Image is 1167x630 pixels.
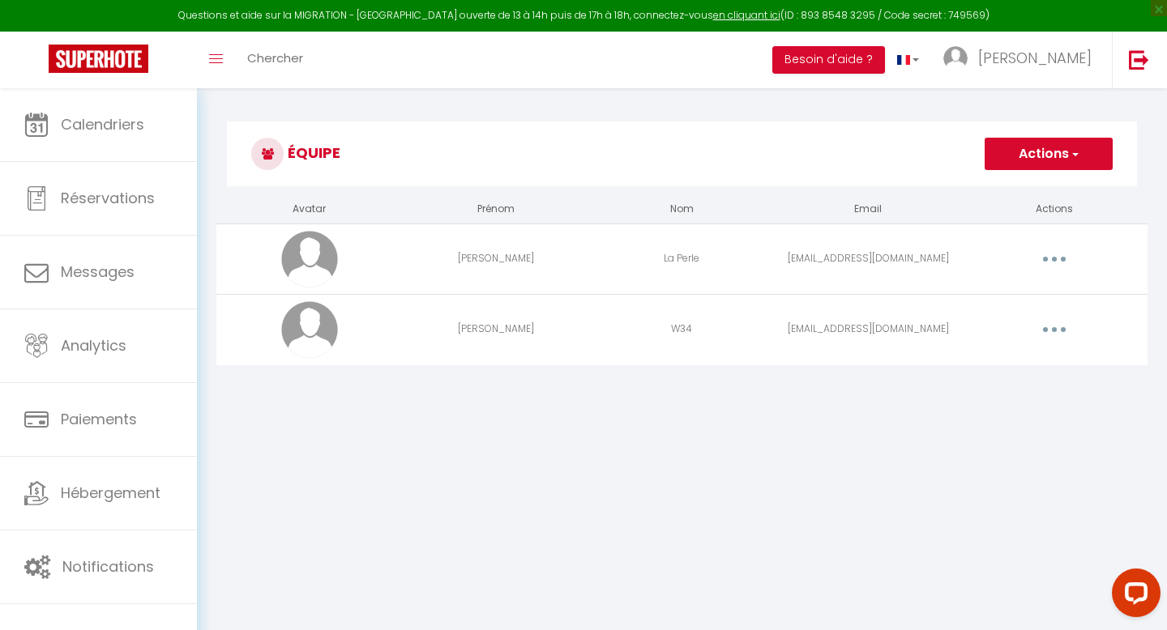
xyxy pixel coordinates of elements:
span: Notifications [62,556,154,577]
td: La Perle [589,223,776,294]
th: Prénom [403,195,589,223]
span: Chercher [247,49,303,66]
span: [PERSON_NAME] [978,48,1092,68]
span: Hébergement [61,483,160,503]
img: ... [943,46,968,70]
span: Calendriers [61,114,144,134]
a: ... [PERSON_NAME] [931,32,1112,88]
th: Email [775,195,961,223]
td: [PERSON_NAME] [403,223,589,294]
button: Actions [985,138,1113,170]
th: Nom [589,195,776,223]
th: Actions [961,195,1148,223]
th: Avatar [216,195,403,223]
h3: Équipe [227,121,1137,186]
img: avatar.png [281,301,338,358]
td: W34 [589,294,776,364]
img: Super Booking [49,45,148,73]
button: Besoin d'aide ? [772,46,885,74]
span: Analytics [61,335,126,355]
span: Paiements [61,409,137,429]
a: Chercher [235,32,315,88]
td: [EMAIL_ADDRESS][DOMAIN_NAME] [775,223,961,294]
span: Réservations [61,188,155,208]
td: [PERSON_NAME] [403,294,589,364]
a: en cliquant ici [713,8,780,22]
iframe: LiveChat chat widget [1099,562,1167,630]
td: [EMAIL_ADDRESS][DOMAIN_NAME] [775,294,961,364]
img: logout [1129,49,1149,70]
img: avatar.png [281,231,338,287]
span: Messages [61,262,135,282]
